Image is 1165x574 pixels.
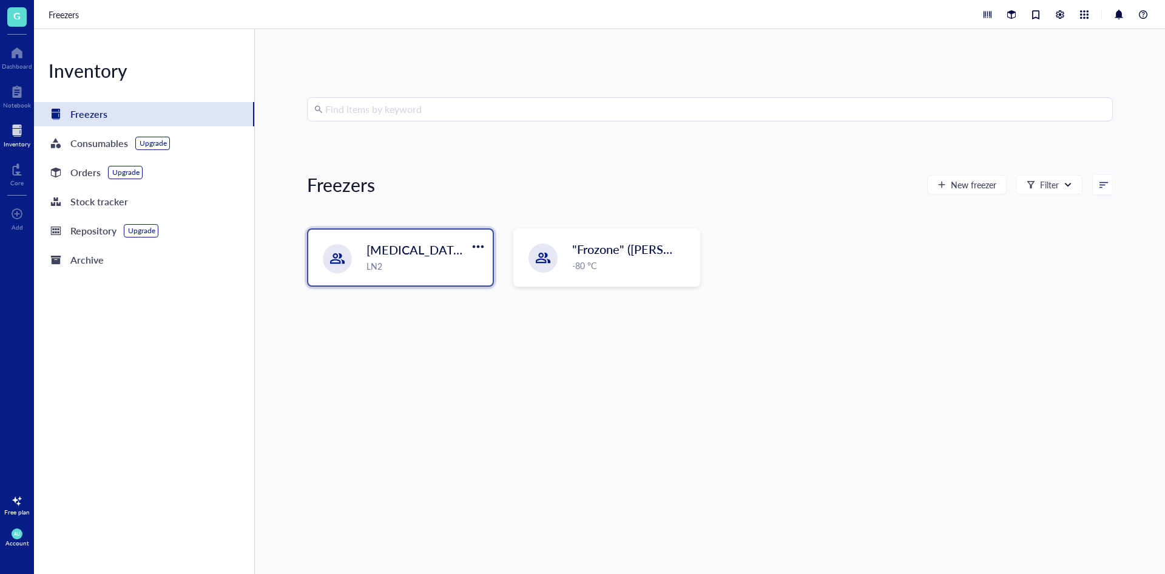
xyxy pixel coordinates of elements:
[34,102,254,126] a: Freezers
[10,160,24,186] a: Core
[4,121,30,148] a: Inventory
[34,248,254,272] a: Archive
[366,259,485,273] div: LN2
[34,190,254,214] a: Stock tracker
[2,43,32,70] a: Dashboard
[927,175,1007,194] button: New freezer
[140,138,167,148] div: Upgrade
[70,193,128,210] div: Stock tracker
[12,224,23,231] div: Add
[4,508,30,516] div: Free plan
[2,63,32,70] div: Dashboard
[70,222,116,239] div: Repository
[70,251,104,268] div: Archive
[34,58,254,83] div: Inventory
[34,131,254,155] a: ConsumablesUpgrade
[70,164,101,181] div: Orders
[5,539,29,547] div: Account
[70,106,107,123] div: Freezers
[14,531,20,537] span: AU
[34,160,254,185] a: OrdersUpgrade
[128,226,155,236] div: Upgrade
[3,101,31,109] div: Notebook
[10,179,24,186] div: Core
[572,259,692,272] div: -80 °C
[4,140,30,148] div: Inventory
[49,8,81,21] a: Freezers
[1040,178,1059,191] div: Filter
[3,82,31,109] a: Notebook
[307,173,375,197] div: Freezers
[572,241,833,258] span: "Frozone" ([PERSON_NAME]/[PERSON_NAME])
[34,219,254,243] a: RepositoryUpgrade
[112,168,140,177] div: Upgrade
[951,180,996,190] span: New freezer
[70,135,128,152] div: Consumables
[13,8,21,23] span: G
[366,241,718,258] span: [MEDICAL_DATA] Storage ([PERSON_NAME]/[PERSON_NAME])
